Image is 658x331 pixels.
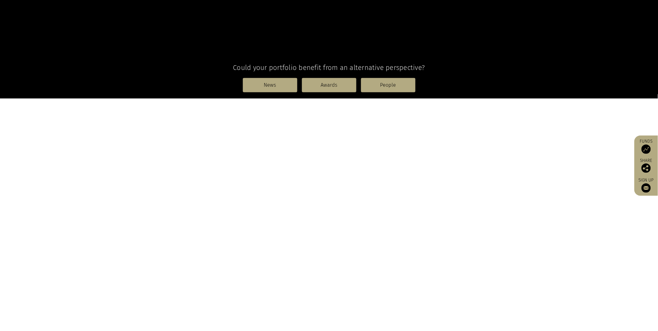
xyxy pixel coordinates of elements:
[243,78,297,92] a: News
[637,177,655,193] a: Sign up
[642,183,651,193] img: Sign up to our newsletter
[302,78,356,92] a: Awards
[642,145,651,154] img: Access Funds
[637,139,655,154] a: Funds
[642,163,651,173] img: Share this post
[153,63,505,72] h4: Could your portfolio benefit from an alternative perspective?
[637,159,655,173] div: Share
[361,78,415,92] a: People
